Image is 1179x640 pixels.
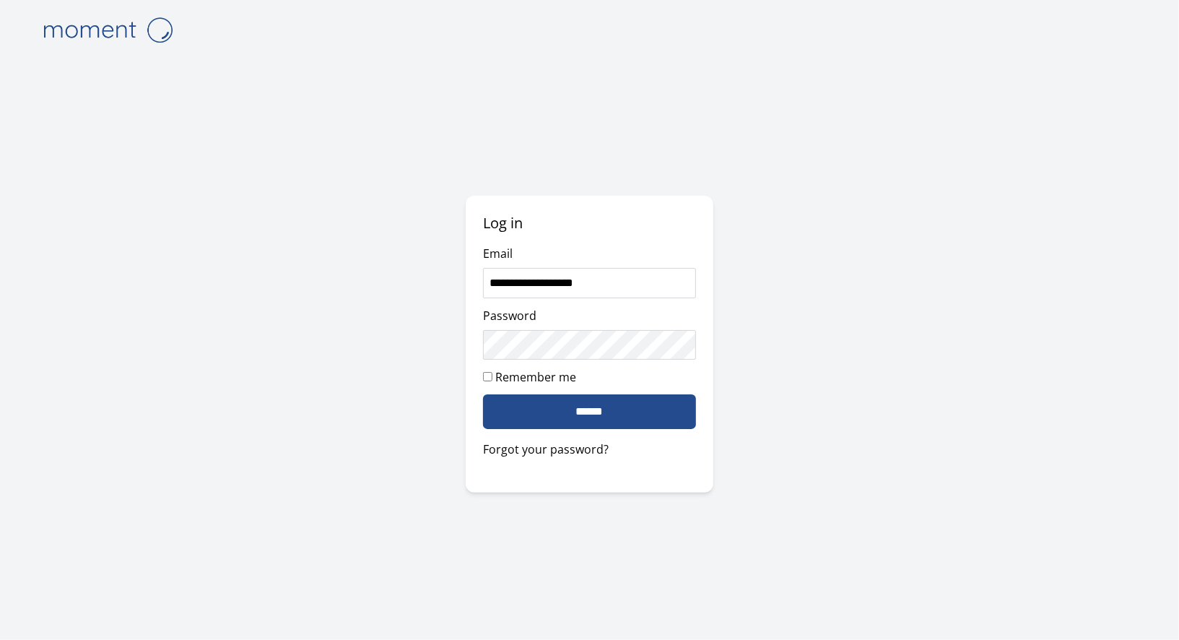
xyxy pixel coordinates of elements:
[483,308,536,324] label: Password
[483,213,695,233] h2: Log in
[495,369,576,385] label: Remember me
[483,441,695,458] a: Forgot your password?
[35,12,180,48] img: logo-4e3dc11c47720685a147b03b5a06dd966a58ff35d612b21f08c02c0306f2b779.png
[483,246,513,261] label: Email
